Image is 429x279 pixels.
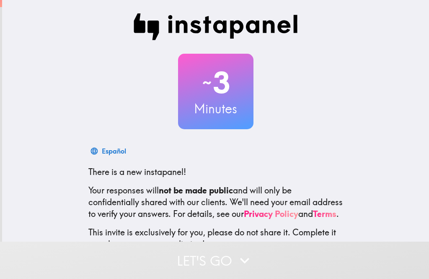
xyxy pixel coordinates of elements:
[102,145,126,157] div: Español
[88,143,129,159] button: Español
[178,100,253,117] h3: Minutes
[134,13,298,40] img: Instapanel
[88,167,186,177] span: There is a new instapanel!
[201,70,213,95] span: ~
[159,185,233,196] b: not be made public
[178,65,253,100] h2: 3
[88,227,343,250] p: This invite is exclusively for you, please do not share it. Complete it soon because spots are li...
[88,185,343,220] p: Your responses will and will only be confidentially shared with our clients. We'll need your emai...
[244,209,298,219] a: Privacy Policy
[313,209,336,219] a: Terms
